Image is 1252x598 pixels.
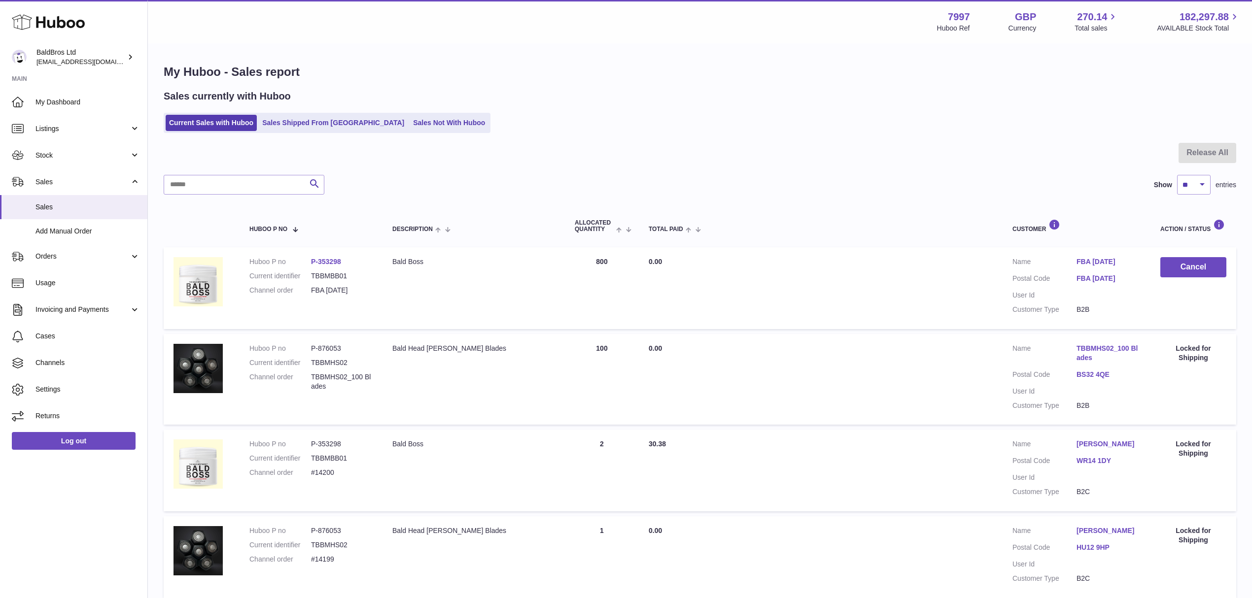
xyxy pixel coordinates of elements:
[164,90,291,103] h2: Sales currently with Huboo
[35,252,130,261] span: Orders
[35,411,140,421] span: Returns
[311,540,373,550] dd: TBBMHS02
[1077,274,1141,283] a: FBA [DATE]
[1012,487,1077,497] dt: Customer Type
[249,439,311,449] dt: Huboo P no
[249,468,311,477] dt: Channel order
[1077,456,1141,465] a: WR14 1DY
[1160,439,1226,458] div: Locked for Shipping
[1012,305,1077,314] dt: Customer Type
[392,439,555,449] div: Bald Boss
[937,24,970,33] div: Huboo Ref
[311,526,373,535] dd: P-876053
[36,48,125,66] div: BaldBros Ltd
[1012,291,1077,300] dt: User Id
[1012,456,1077,468] dt: Postal Code
[249,226,287,233] span: Huboo P no
[1160,257,1226,277] button: Cancel
[1077,401,1141,410] dd: B2B
[174,344,223,393] img: 79971697027812.jpg
[1160,219,1226,233] div: Action / Status
[174,439,223,489] img: 79971687853618.png
[565,334,639,425] td: 100
[311,439,373,449] dd: P-353298
[35,278,140,288] span: Usage
[1012,543,1077,555] dt: Postal Code
[35,358,140,367] span: Channels
[249,271,311,281] dt: Current identifier
[1077,439,1141,449] a: [PERSON_NAME]
[249,358,311,367] dt: Current identifier
[36,58,145,66] span: [EMAIL_ADDRESS][DOMAIN_NAME]
[311,555,373,564] dd: #14199
[249,286,311,295] dt: Channel order
[565,516,639,598] td: 1
[565,430,639,511] td: 2
[35,332,140,341] span: Cases
[1077,370,1141,379] a: BS32 4QE
[311,286,373,295] dd: FBA [DATE]
[311,468,373,477] dd: #14200
[249,454,311,463] dt: Current identifier
[1012,574,1077,583] dt: Customer Type
[311,454,373,463] dd: TBBMBB01
[410,115,488,131] a: Sales Not With Huboo
[35,98,140,107] span: My Dashboard
[392,226,433,233] span: Description
[1077,305,1141,314] dd: B2B
[1009,24,1037,33] div: Currency
[35,202,140,212] span: Sales
[164,64,1236,80] h1: My Huboo - Sales report
[35,227,140,236] span: Add Manual Order
[1077,487,1141,497] dd: B2C
[649,258,662,266] span: 0.00
[35,385,140,394] span: Settings
[1012,219,1141,233] div: Customer
[649,344,662,352] span: 0.00
[1012,473,1077,482] dt: User Id
[249,540,311,550] dt: Current identifier
[1154,180,1172,190] label: Show
[311,258,341,266] a: P-353298
[1012,401,1077,410] dt: Customer Type
[1077,574,1141,583] dd: B2C
[311,271,373,281] dd: TBBMBB01
[1077,257,1141,266] a: FBA [DATE]
[1077,344,1141,363] a: TBBMHS02_100 Blades
[575,220,614,233] span: ALLOCATED Quantity
[12,50,27,65] img: internalAdmin-7997@internal.huboo.com
[1160,526,1226,545] div: Locked for Shipping
[1012,439,1077,451] dt: Name
[249,257,311,266] dt: Huboo P no
[1012,274,1077,286] dt: Postal Code
[174,257,223,306] img: 79971687853618.png
[1180,10,1229,24] span: 182,297.88
[1075,10,1118,33] a: 270.14 Total sales
[392,526,555,535] div: Bald Head [PERSON_NAME] Blades
[1160,344,1226,363] div: Locked for Shipping
[249,555,311,564] dt: Channel order
[1077,543,1141,552] a: HU12 9HP
[948,10,970,24] strong: 7997
[392,344,555,353] div: Bald Head [PERSON_NAME] Blades
[35,177,130,187] span: Sales
[311,358,373,367] dd: TBBMHS02
[1012,257,1077,269] dt: Name
[259,115,408,131] a: Sales Shipped From [GEOGRAPHIC_DATA]
[1077,526,1141,535] a: [PERSON_NAME]
[1012,370,1077,382] dt: Postal Code
[249,526,311,535] dt: Huboo P no
[1075,24,1118,33] span: Total sales
[1012,560,1077,569] dt: User Id
[392,257,555,266] div: Bald Boss
[565,247,639,329] td: 800
[311,344,373,353] dd: P-876053
[1012,387,1077,396] dt: User Id
[1015,10,1036,24] strong: GBP
[35,124,130,133] span: Listings
[1157,24,1240,33] span: AVAILABLE Stock Total
[174,526,223,575] img: 79971697027812.jpg
[249,372,311,391] dt: Channel order
[1216,180,1236,190] span: entries
[1157,10,1240,33] a: 182,297.88 AVAILABLE Stock Total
